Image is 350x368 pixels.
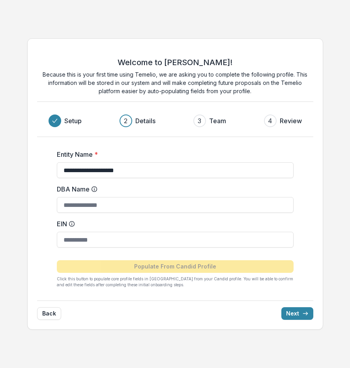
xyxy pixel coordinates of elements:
[118,58,232,67] h2: Welcome to [PERSON_NAME]!
[57,150,289,159] label: Entity Name
[57,276,294,288] p: Click this button to populate core profile fields in [GEOGRAPHIC_DATA] from your Candid profile. ...
[57,260,294,273] button: Populate From Candid Profile
[209,116,226,126] h3: Team
[124,116,127,126] div: 2
[37,307,61,320] button: Back
[198,116,201,126] div: 3
[64,116,82,126] h3: Setup
[37,70,313,95] p: Because this is your first time using Temelio, we are asking you to complete the following profil...
[280,116,302,126] h3: Review
[57,184,289,194] label: DBA Name
[49,115,302,127] div: Progress
[268,116,272,126] div: 4
[281,307,313,320] button: Next
[135,116,155,126] h3: Details
[57,219,289,229] label: EIN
